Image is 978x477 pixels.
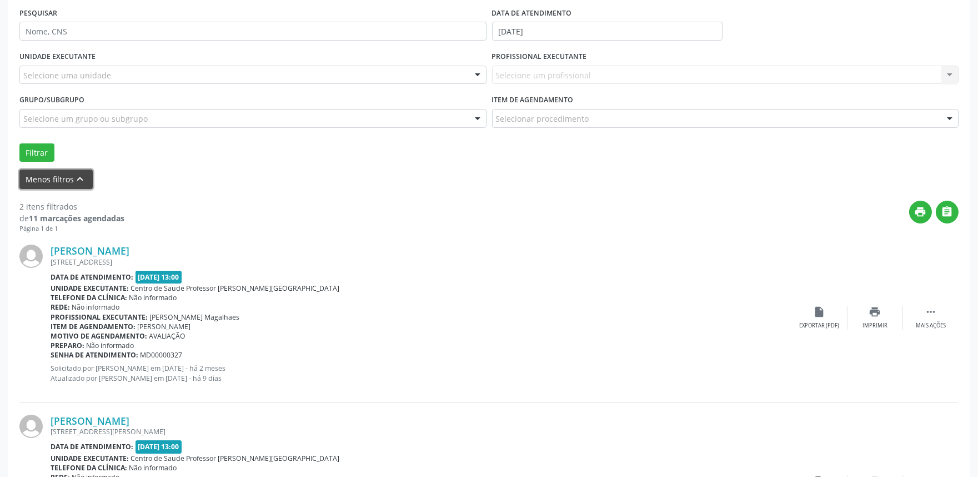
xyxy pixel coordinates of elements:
[51,341,84,350] b: Preparo:
[19,201,124,212] div: 2 itens filtrados
[51,302,70,312] b: Rede:
[496,113,589,125] span: Selecionar procedimento
[74,173,87,185] i: keyboard_arrow_up
[87,341,134,350] span: Não informado
[51,284,129,293] b: Unidade executante:
[51,415,129,427] a: [PERSON_NAME]
[19,224,124,233] div: Página 1 de 1
[29,213,124,223] strong: 11 marcações agendadas
[800,322,840,330] div: Exportar (PDF)
[19,245,43,268] img: img
[915,206,927,218] i: print
[51,257,792,267] div: [STREET_ADDRESS]
[129,293,177,302] span: Não informado
[51,350,138,360] b: Senha de atendimento:
[492,48,587,66] label: PROFISSIONAL EXECUTANTE
[19,170,93,189] button: Menos filtroskeyboard_arrow_up
[492,92,574,109] label: Item de agendamento
[869,306,881,318] i: print
[51,272,133,282] b: Data de atendimento:
[150,312,240,322] span: [PERSON_NAME] Magalhaes
[51,245,129,257] a: [PERSON_NAME]
[19,415,43,438] img: img
[23,113,148,125] span: Selecione um grupo ou subgrupo
[51,312,148,322] b: Profissional executante:
[916,322,946,330] div: Mais ações
[19,22,487,41] input: Nome, CNS
[72,302,120,312] span: Não informado
[19,92,84,109] label: Grupo/Subgrupo
[909,201,932,223] button: print
[149,331,186,341] span: AVALIAÇÃO
[23,69,111,81] span: Selecione uma unidade
[51,454,129,463] b: Unidade executante:
[51,331,147,341] b: Motivo de agendamento:
[51,463,127,473] b: Telefone da clínica:
[131,284,340,293] span: Centro de Saude Professor [PERSON_NAME][GEOGRAPHIC_DATA]
[492,22,723,41] input: Selecione um intervalo
[131,454,340,463] span: Centro de Saude Professor [PERSON_NAME][GEOGRAPHIC_DATA]
[19,143,54,162] button: Filtrar
[492,4,572,22] label: DATA DE ATENDIMENTO
[138,322,191,331] span: [PERSON_NAME]
[925,306,937,318] i: 
[862,322,887,330] div: Imprimir
[51,364,792,382] p: Solicitado por [PERSON_NAME] em [DATE] - há 2 meses Atualizado por [PERSON_NAME] em [DATE] - há 9...
[936,201,959,223] button: 
[51,322,136,331] b: Item de agendamento:
[136,440,182,453] span: [DATE] 13:00
[814,306,826,318] i: insert_drive_file
[19,4,57,22] label: PESQUISAR
[19,48,96,66] label: UNIDADE EXECUTANTE
[51,293,127,302] b: Telefone da clínica:
[136,271,182,284] span: [DATE] 13:00
[51,427,792,436] div: [STREET_ADDRESS][PERSON_NAME]
[129,463,177,473] span: Não informado
[19,212,124,224] div: de
[941,206,954,218] i: 
[51,442,133,451] b: Data de atendimento:
[141,350,183,360] span: MD00000327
